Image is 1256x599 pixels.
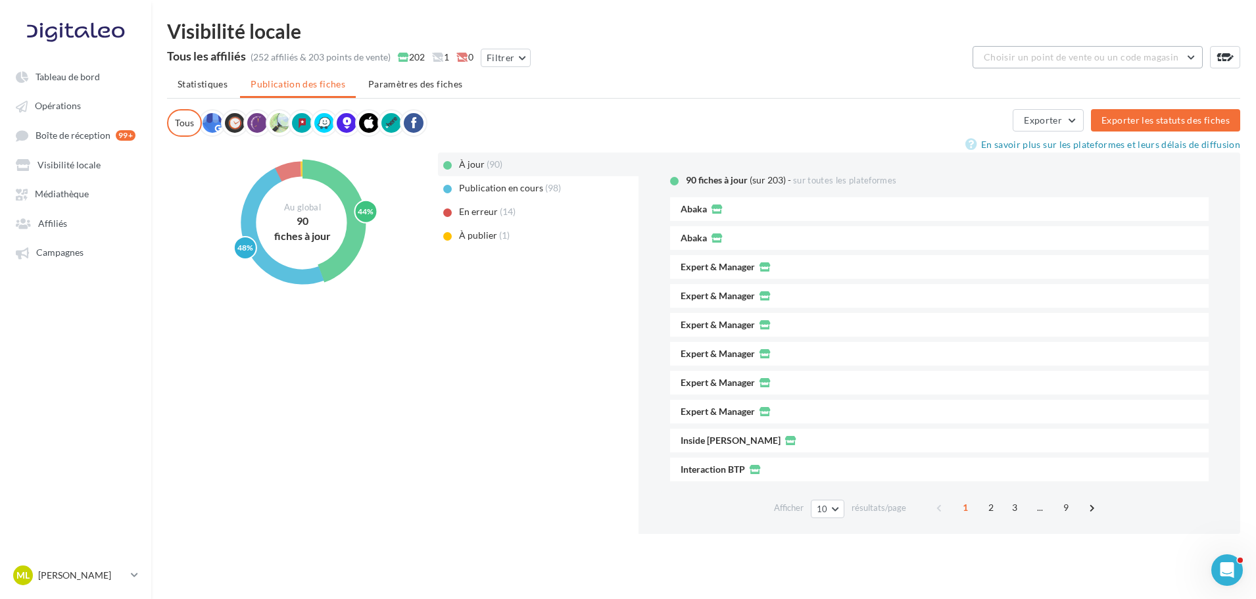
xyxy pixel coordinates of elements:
[774,502,804,514] span: Afficher
[456,51,473,64] span: 0
[681,320,755,329] span: Expert & Manager
[36,247,84,258] span: Campagnes
[459,158,485,170] span: À jour
[811,500,844,518] button: 10
[681,436,781,445] span: Inside [PERSON_NAME]
[984,51,1178,62] span: Choisir un point de vente ou un code magasin
[852,502,906,514] span: résultats/page
[973,46,1203,68] button: Choisir un point de vente ou un code magasin
[263,202,342,214] div: Au global
[8,240,143,264] a: Campagnes
[36,71,100,82] span: Tableau de bord
[398,51,425,64] span: 202
[178,78,228,89] span: Statistiques
[167,21,1240,41] div: Visibilité locale
[681,407,755,416] span: Expert & Manager
[8,93,143,117] a: Opérations
[8,181,143,205] a: Médiathèque
[1211,554,1243,586] iframe: Intercom live chat
[35,101,81,112] span: Opérations
[499,229,521,242] div: (1)
[681,465,745,474] span: Interaction BTP
[1091,109,1240,132] button: Exporter les statuts des fiches
[8,64,143,88] a: Tableau de bord
[681,378,755,387] span: Expert & Manager
[237,243,253,252] text: 48%
[681,291,755,300] span: Expert & Manager
[8,211,143,235] a: Affiliés
[681,262,755,272] span: Expert & Manager
[750,174,791,185] span: (sur 203) -
[681,204,707,214] span: Abaka
[1013,109,1084,132] button: Exporter
[681,349,755,358] span: Expert & Manager
[487,158,508,171] div: (90)
[35,189,89,200] span: Médiathèque
[481,49,531,67] button: Filtrer
[368,78,462,89] span: Paramètres des fiches
[980,497,1002,518] span: 2
[263,214,342,229] div: 90
[1055,497,1076,518] span: 9
[38,569,126,582] p: [PERSON_NAME]
[681,233,707,243] span: Abaka
[459,206,498,217] span: En erreur
[8,123,143,147] a: Boîte de réception 99+
[116,130,135,141] div: 99+
[37,159,101,170] span: Visibilité locale
[1004,497,1025,518] span: 3
[167,109,202,137] div: Tous
[358,206,374,216] text: 44%
[459,182,543,193] span: Publication en cours
[167,50,246,62] div: Tous les affiliés
[459,229,497,241] span: À publier
[955,497,976,518] span: 1
[36,130,110,141] span: Boîte de réception
[500,205,521,218] div: (14)
[686,174,748,185] span: 90 fiches à jour
[263,229,342,244] div: fiches à jour
[8,153,143,176] a: Visibilité locale
[1024,114,1062,126] span: Exporter
[545,181,567,195] div: (98)
[11,563,141,588] a: ML [PERSON_NAME]
[1030,497,1051,518] span: ...
[38,218,67,229] span: Affiliés
[432,51,449,64] span: 1
[793,175,896,185] span: sur toutes les plateformes
[251,51,391,64] div: (252 affiliés & 203 points de vente)
[817,504,828,514] span: 10
[16,569,30,582] span: ML
[965,137,1240,153] a: En savoir plus sur les plateformes et leurs délais de diffusion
